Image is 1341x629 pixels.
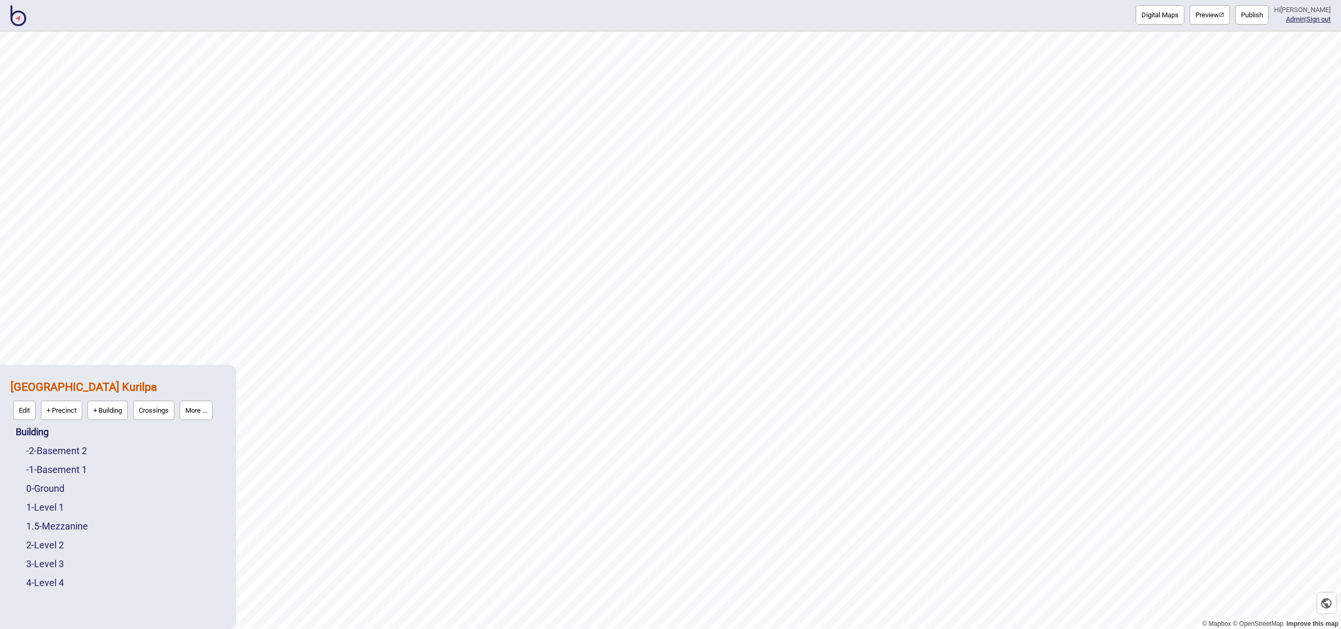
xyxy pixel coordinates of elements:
[26,555,225,573] div: Level 3
[26,573,225,592] div: Level 4
[1202,620,1231,627] a: Mapbox
[1287,620,1338,627] a: Map feedback
[1136,5,1184,25] button: Digital Maps
[87,401,128,420] button: + Building
[16,426,49,437] a: Building
[1233,620,1283,627] a: OpenStreetMap
[26,442,225,460] div: Basement 2
[10,398,38,423] a: Edit
[26,479,225,498] div: Ground
[26,539,64,550] a: 2-Level 2
[26,498,225,517] div: Level 1
[26,460,225,479] div: Basement 1
[26,558,64,569] a: 3-Level 3
[1274,5,1331,15] div: Hi [PERSON_NAME]
[26,521,88,532] a: 1.5-Mezzanine
[180,401,213,420] button: More ...
[41,401,82,420] button: + Precinct
[26,464,87,475] a: -1-Basement 1
[26,445,87,456] a: -2-Basement 2
[1190,5,1230,25] button: Preview
[1306,15,1331,23] button: Sign out
[26,483,64,494] a: 0-Ground
[130,398,177,423] a: Crossings
[26,577,64,588] a: 4-Level 4
[26,502,64,513] a: 1-Level 1
[1235,5,1269,25] button: Publish
[177,398,215,423] a: More ...
[26,517,225,536] div: Mezzanine
[10,380,157,393] a: [GEOGRAPHIC_DATA] Kurilpa
[1286,15,1306,23] span: |
[133,401,174,420] button: Crossings
[1190,5,1230,25] a: Previewpreview
[26,536,225,555] div: Level 2
[10,376,225,423] div: Queensland Museum Kurilpa
[10,5,26,26] img: BindiMaps CMS
[13,401,36,420] button: Edit
[1286,15,1305,23] a: Admin
[1219,12,1224,17] img: preview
